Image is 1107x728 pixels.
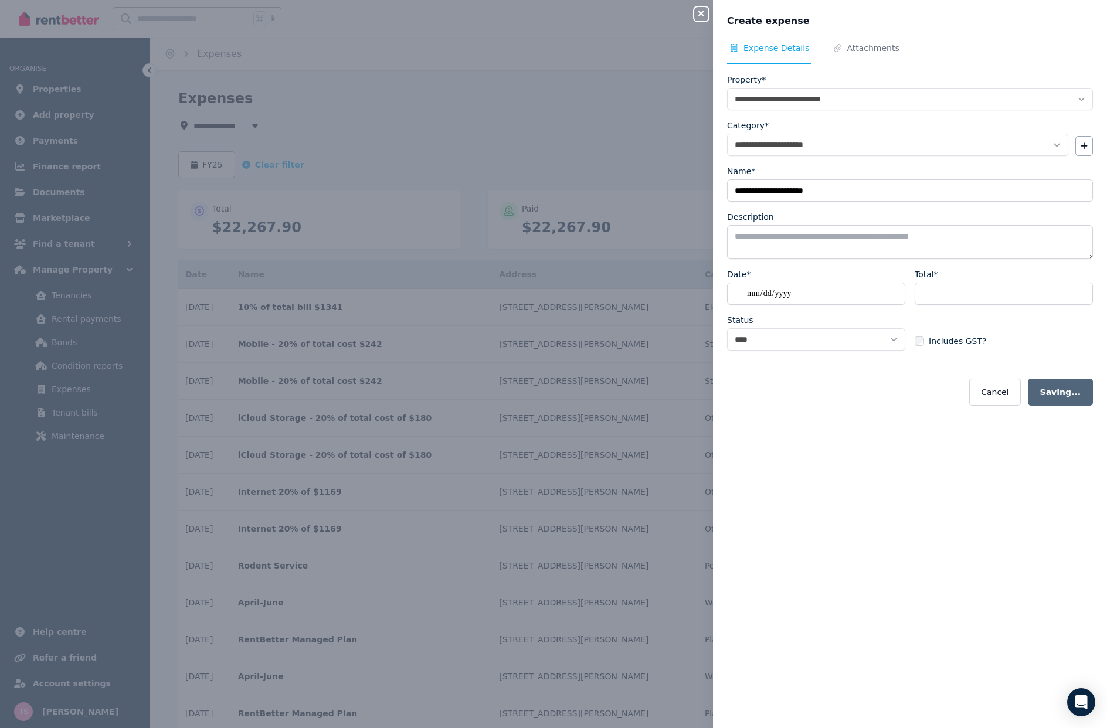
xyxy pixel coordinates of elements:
[727,211,774,223] label: Description
[847,42,899,54] span: Attachments
[929,335,986,347] span: Includes GST?
[969,379,1020,406] button: Cancel
[1067,688,1095,716] div: Open Intercom Messenger
[727,120,769,131] label: Category*
[743,42,809,54] span: Expense Details
[727,268,751,280] label: Date*
[727,42,1093,64] nav: Tabs
[727,74,766,86] label: Property*
[915,336,924,346] input: Includes GST?
[727,14,810,28] span: Create expense
[915,268,938,280] label: Total*
[727,165,755,177] label: Name*
[727,314,753,326] label: Status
